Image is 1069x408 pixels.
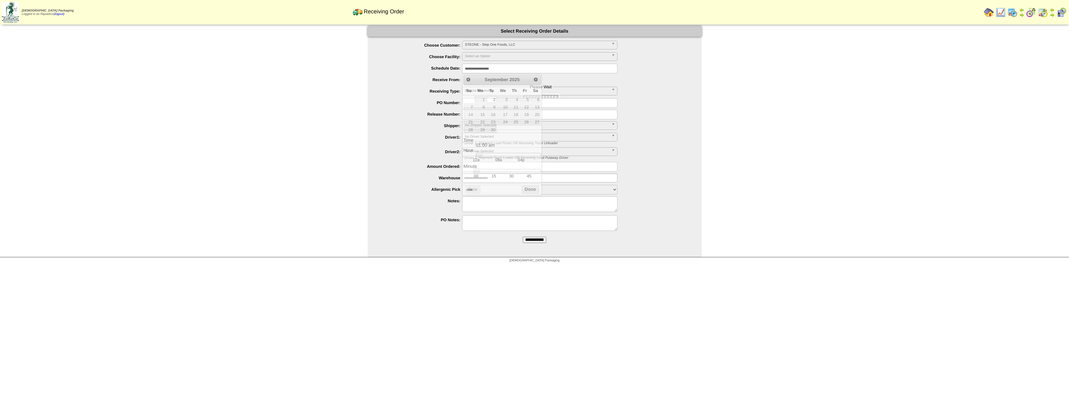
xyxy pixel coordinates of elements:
td: 00 [467,173,485,179]
span: Wednesday [500,88,506,93]
label: Driver2: [380,149,462,154]
a: 4 [509,96,519,103]
a: 3 [497,96,509,103]
label: Receive From: [380,77,462,82]
a: 15 [475,111,486,118]
a: 27 [530,119,540,126]
td: 15 [485,173,503,179]
a: 25 [509,119,519,126]
div: Select Receiving Order Details [368,26,702,37]
a: 23 [487,119,497,126]
td: 45 [520,173,538,179]
span: Thursday [512,88,517,93]
span: Next [533,77,538,82]
a: 26 [520,119,530,126]
a: (logout) [54,12,64,16]
span: Monday [477,88,483,93]
span: Select an Option [465,53,609,60]
span: 2025 [509,77,520,82]
label: Shipper: [380,123,462,128]
a: 16 [487,111,497,118]
a: 14 [464,111,474,118]
a: Prev [464,76,472,84]
a: 12 [520,103,530,110]
img: zoroco-logo-small.webp [2,2,19,23]
img: arrowright.gif [1050,12,1055,17]
span: Receiving Order [364,8,404,15]
span: Logged in as Rquadros [22,9,74,16]
a: 5 [520,96,530,103]
span: STEONE - Step One Foods, LLC [465,41,609,48]
a: 13 [530,103,540,110]
img: arrowright.gif [1019,12,1024,17]
img: truck2.gif [353,7,363,16]
span: [DEMOGRAPHIC_DATA] Packaging [22,9,74,12]
button: Now [465,186,480,194]
a: 7 [464,103,474,110]
td: 30 [502,173,520,179]
a: 20 [530,111,540,118]
a: 2 [487,96,497,103]
dd: 01:00 am [476,143,541,148]
a: 9 [487,103,497,110]
label: Choose Customer: [380,43,462,48]
label: Warehouse [380,176,462,180]
a: 19 [520,111,530,118]
a: 18 [509,111,519,118]
img: calendarblend.gif [1026,7,1036,17]
span: Friday [523,88,527,93]
div: * Driver 2: Shipment Truck Loader OR Receiving Load Putaway Driver [458,156,702,160]
img: arrowleft.gif [1050,7,1055,12]
a: 22 [475,119,486,126]
label: Amount Ordered: [380,164,462,169]
a: 29 [475,126,486,133]
a: 17 [497,111,509,118]
img: home.gif [984,7,994,17]
span: Sunday [466,88,471,93]
div: Please Wait [380,75,702,100]
label: Schedule Date: [380,66,462,71]
label: Release Number: [380,112,462,117]
a: Next [532,76,540,84]
a: 10 [497,103,509,110]
label: PO Number: [380,100,462,105]
span: Prev [466,77,471,82]
td: 04p [510,157,532,163]
a: 11 [509,103,519,110]
div: * Driver 1: Shipment Load Picker OR Receiving Truck Unloader [458,141,702,145]
img: line_graph.gif [996,7,1006,17]
a: 21 [464,119,474,126]
span: Tuesday [489,88,494,93]
dt: Hour [463,148,541,153]
label: PO Notes: [380,218,462,222]
a: 8 [475,103,486,110]
a: 6 [530,96,540,103]
span: [DEMOGRAPHIC_DATA] Packaging [509,259,559,262]
a: 24 [497,119,509,126]
td: 08a [487,157,510,163]
span: September [485,77,508,82]
label: Notes: [380,199,462,203]
dt: Minute [463,164,541,169]
button: Done [521,186,539,194]
label: Choose Facility: [380,54,462,59]
a: 28 [464,126,474,133]
a: 1 [475,96,486,103]
label: Allergenic Pick [380,187,462,192]
img: calendarinout.gif [1038,7,1048,17]
td: 12a [465,157,487,163]
a: 30 [487,126,497,133]
img: arrowleft.gif [1019,7,1024,12]
label: Driver1: [380,135,462,140]
label: Receiving Type: [380,89,462,94]
dt: Time [463,138,541,143]
img: calendarprod.gif [1007,7,1017,17]
span: Saturday [533,88,538,93]
img: calendarcustomer.gif [1057,7,1067,17]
